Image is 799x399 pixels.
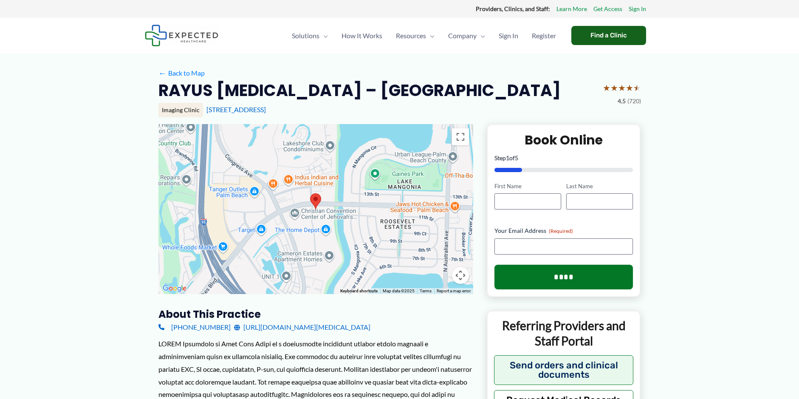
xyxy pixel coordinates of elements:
h3: About this practice [158,308,473,321]
button: Send orders and clinical documents [494,355,634,385]
img: Expected Healthcare Logo - side, dark font, small [145,25,218,46]
span: Solutions [292,21,319,51]
a: Get Access [593,3,622,14]
nav: Primary Site Navigation [285,21,563,51]
a: Report a map error [437,289,471,293]
span: ★ [618,80,626,96]
h2: RAYUS [MEDICAL_DATA] – [GEOGRAPHIC_DATA] [158,80,561,101]
span: Menu Toggle [319,21,328,51]
span: (720) [627,96,641,107]
a: Sign In [492,21,525,51]
button: Keyboard shortcuts [340,288,378,294]
span: Resources [396,21,426,51]
a: ←Back to Map [158,67,205,79]
a: [URL][DOMAIN_NAME][MEDICAL_DATA] [234,321,370,334]
a: ResourcesMenu Toggle [389,21,441,51]
span: 1 [506,154,509,161]
a: [PHONE_NUMBER] [158,321,231,334]
span: ★ [626,80,633,96]
a: Sign In [629,3,646,14]
label: First Name [494,182,561,190]
span: ★ [610,80,618,96]
a: How It Works [335,21,389,51]
a: Learn More [556,3,587,14]
p: Step of [494,155,633,161]
span: How It Works [342,21,382,51]
a: SolutionsMenu Toggle [285,21,335,51]
span: ← [158,69,167,77]
span: Company [448,21,477,51]
img: Google [161,283,189,294]
a: Terms (opens in new tab) [420,289,432,293]
a: Find a Clinic [571,26,646,45]
span: Register [532,21,556,51]
button: Map camera controls [452,267,469,284]
a: CompanyMenu Toggle [441,21,492,51]
span: Map data ©2025 [383,289,415,293]
label: Last Name [566,182,633,190]
span: (Required) [549,228,573,234]
span: ★ [633,80,641,96]
div: Imaging Clinic [158,103,203,117]
button: Toggle fullscreen view [452,128,469,145]
strong: Providers, Clinics, and Staff: [476,5,550,12]
a: Open this area in Google Maps (opens a new window) [161,283,189,294]
span: Sign In [499,21,518,51]
p: Referring Providers and Staff Portal [494,318,634,349]
span: Menu Toggle [477,21,485,51]
span: 5 [515,154,518,161]
a: Register [525,21,563,51]
h2: Book Online [494,132,633,148]
span: 4.5 [618,96,626,107]
label: Your Email Address [494,226,633,235]
span: Menu Toggle [426,21,435,51]
span: ★ [603,80,610,96]
a: [STREET_ADDRESS] [206,105,266,113]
